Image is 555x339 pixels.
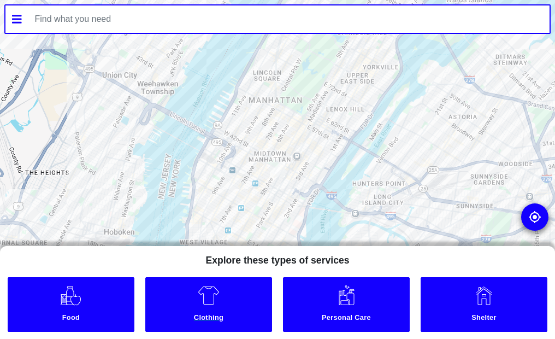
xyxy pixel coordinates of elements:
small: Food [9,313,132,325]
img: go to my location [528,211,541,224]
img: Food [60,284,82,306]
small: Clothing [147,313,270,325]
a: Personal Care [283,277,410,332]
a: Food [8,277,134,332]
input: Find what you need [28,5,550,33]
a: Shelter [421,277,547,332]
img: Shelter [473,284,495,306]
img: Clothing [198,284,220,306]
h5: Explore these types of services [197,246,358,271]
small: Personal Care [285,313,408,325]
a: Clothing [145,277,272,332]
small: Shelter [422,313,545,325]
img: Personal Care [335,284,357,306]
